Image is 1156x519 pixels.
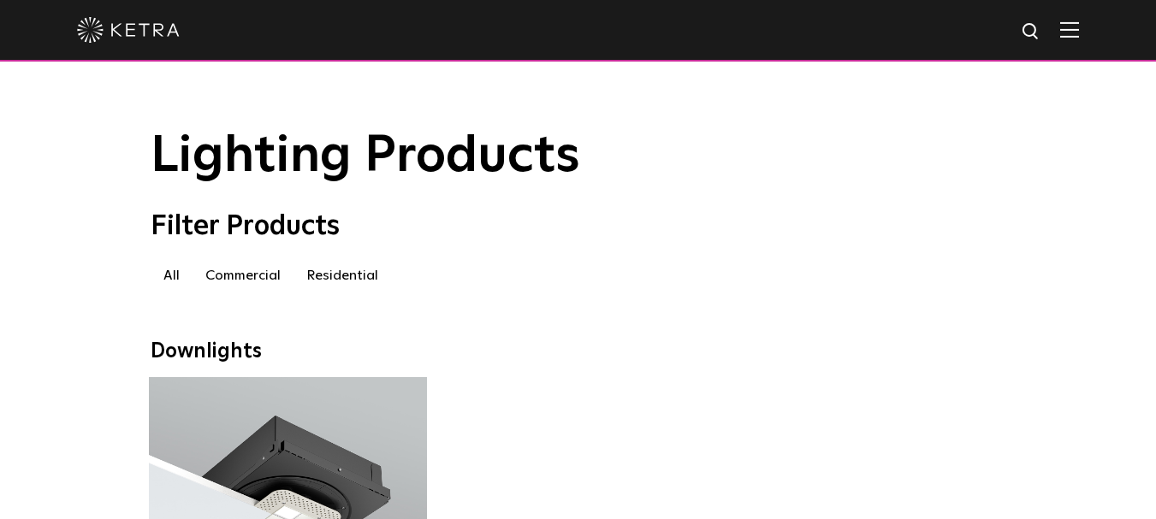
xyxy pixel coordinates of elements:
[151,339,1006,364] div: Downlights
[1021,21,1042,43] img: search icon
[151,131,580,182] span: Lighting Products
[193,260,293,291] label: Commercial
[77,17,180,43] img: ketra-logo-2019-white
[293,260,391,291] label: Residential
[151,210,1006,243] div: Filter Products
[151,260,193,291] label: All
[1060,21,1079,38] img: Hamburger%20Nav.svg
